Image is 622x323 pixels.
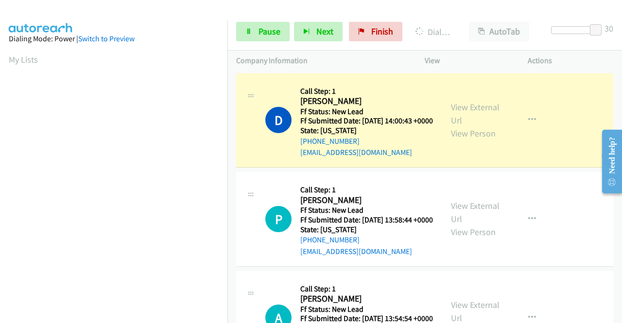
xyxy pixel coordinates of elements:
p: Company Information [236,55,407,67]
a: [PHONE_NUMBER] [300,235,360,244]
p: View [425,55,510,67]
h5: Ff Status: New Lead [300,305,433,314]
h5: Ff Status: New Lead [300,107,433,117]
p: Dialing [PERSON_NAME] [415,25,451,38]
a: View External Url [451,200,500,224]
h1: D [265,107,292,133]
a: Switch to Preview [78,34,135,43]
div: 30 [605,22,613,35]
a: My Lists [9,54,38,65]
a: View Person [451,226,496,238]
h5: Call Step: 1 [300,284,433,294]
h5: Call Step: 1 [300,185,433,195]
h2: [PERSON_NAME] [300,293,430,305]
h5: Call Step: 1 [300,86,433,96]
h5: Ff Submitted Date: [DATE] 14:00:43 +0000 [300,116,433,126]
button: AutoTab [469,22,529,41]
a: [EMAIL_ADDRESS][DOMAIN_NAME] [300,247,412,256]
a: [PHONE_NUMBER] [300,136,360,146]
div: Dialing Mode: Power | [9,33,219,45]
a: View External Url [451,102,500,126]
h1: P [265,206,292,232]
iframe: Resource Center [594,123,622,200]
p: Actions [528,55,613,67]
a: Pause [236,22,290,41]
a: Finish [349,22,402,41]
h5: Ff Submitted Date: [DATE] 13:58:44 +0000 [300,215,433,225]
div: The call is yet to be attempted [265,206,292,232]
h2: [PERSON_NAME] [300,195,430,206]
h5: Ff Status: New Lead [300,205,433,215]
span: Finish [371,26,393,37]
h2: [PERSON_NAME] [300,96,430,107]
a: [EMAIL_ADDRESS][DOMAIN_NAME] [300,148,412,157]
button: Next [294,22,343,41]
span: Next [316,26,333,37]
h5: State: [US_STATE] [300,126,433,136]
h5: State: [US_STATE] [300,225,433,235]
span: Pause [259,26,280,37]
a: View Person [451,128,496,139]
